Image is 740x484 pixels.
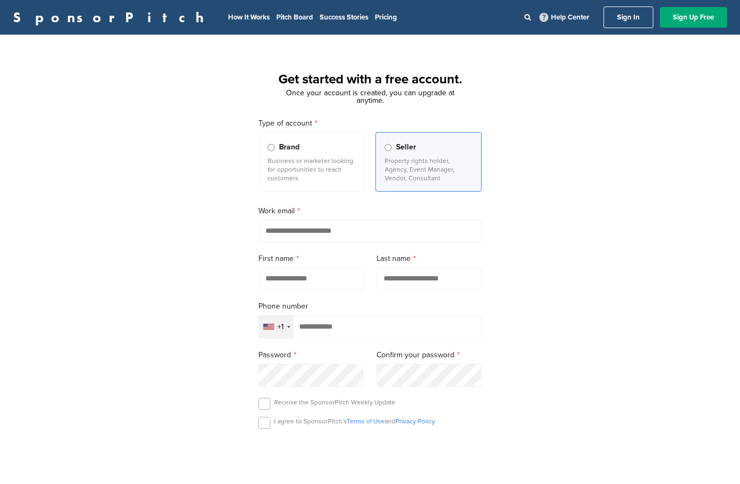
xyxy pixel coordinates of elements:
p: Receive the SponsorPitch Weekly Update [274,398,395,407]
span: Once your account is created, you can upgrade at anytime. [286,88,455,105]
a: Sign Up Free [660,7,727,28]
input: Seller Property rights holder, Agency, Event Manager, Vendor, Consultant [385,144,392,151]
p: Business or marketer looking for opportunities to reach customers [268,156,355,182]
a: Help Center [537,11,592,24]
a: Sign In [603,6,653,28]
label: Confirm your password [377,349,482,361]
p: Property rights holder, Agency, Event Manager, Vendor, Consultant [385,156,472,182]
span: Brand [279,141,300,153]
a: Pricing [375,13,397,22]
div: Selected country [259,316,294,338]
a: How It Works [228,13,270,22]
a: Success Stories [320,13,368,22]
div: +1 [277,323,284,331]
iframe: reCAPTCHA [308,441,432,473]
label: Last name [377,253,482,265]
input: Brand Business or marketer looking for opportunities to reach customers [268,144,275,151]
a: Pitch Board [276,13,313,22]
label: Password [258,349,363,361]
a: Privacy Policy [395,417,435,425]
p: I agree to SponsorPitch’s and [274,417,435,426]
label: Phone number [258,300,482,312]
a: Terms of Use [347,417,385,425]
label: Type of account [258,117,482,129]
a: SponsorPitch [13,10,211,24]
h1: Get started with a free account. [245,70,495,89]
label: First name [258,253,363,265]
span: Seller [396,141,416,153]
label: Work email [258,205,482,217]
